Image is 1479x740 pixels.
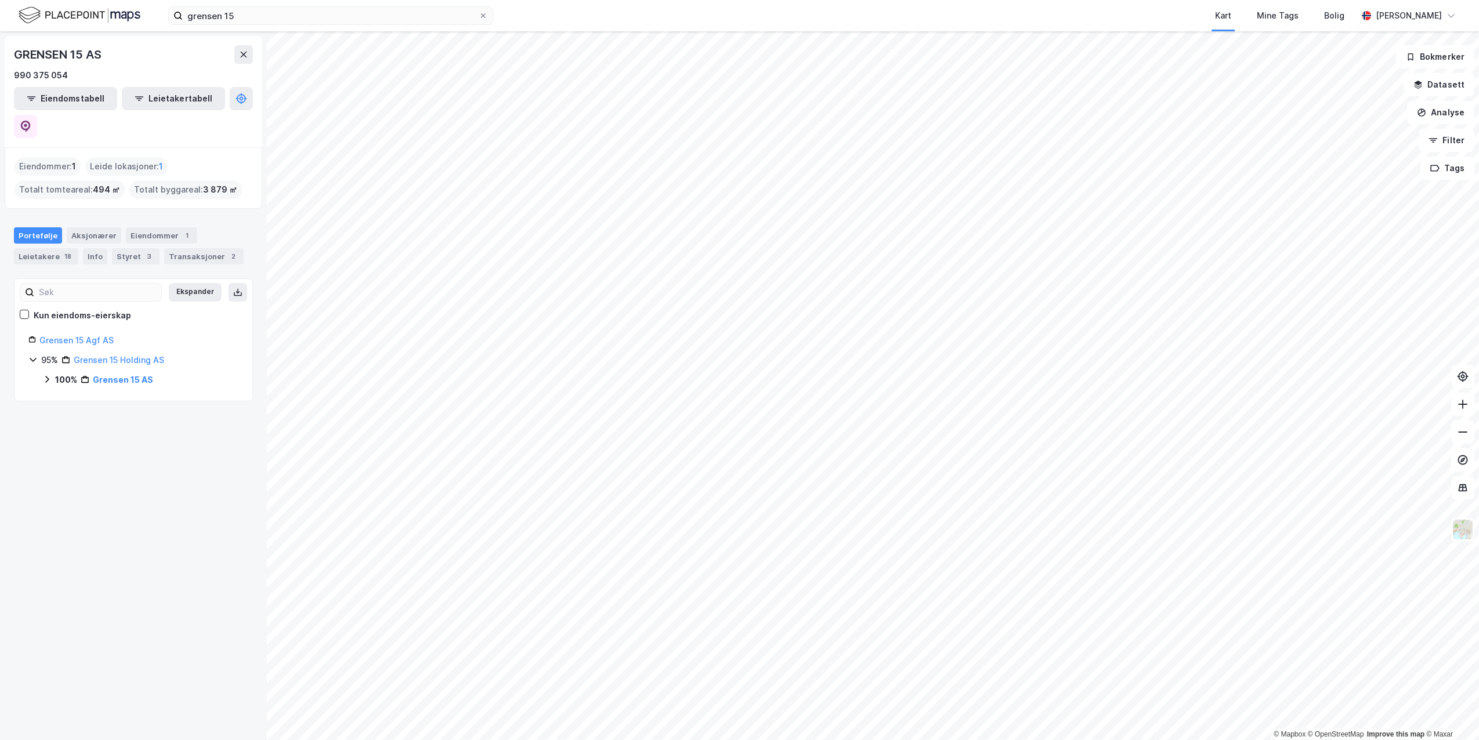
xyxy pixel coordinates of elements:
div: Kart [1215,9,1231,23]
div: Styret [112,248,159,264]
div: 2 [227,251,239,262]
a: Grensen 15 Agf AS [39,335,114,345]
button: Datasett [1404,73,1474,96]
div: 1 [181,230,193,241]
div: 990 375 054 [14,68,68,82]
a: Mapbox [1274,730,1306,738]
div: 3 [143,251,155,262]
div: Kun eiendoms-eierskap [34,309,131,322]
div: 100% [55,373,77,387]
div: Leietakere [14,248,78,264]
span: 494 ㎡ [93,183,120,197]
span: 1 [72,159,76,173]
img: logo.f888ab2527a4732fd821a326f86c7f29.svg [19,5,140,26]
div: Bolig [1324,9,1344,23]
button: Tags [1420,157,1474,180]
div: 95% [41,353,58,367]
a: Grensen 15 AS [93,375,153,384]
button: Ekspander [169,283,222,302]
div: GRENSEN 15 AS [14,45,103,64]
button: Eiendomstabell [14,87,117,110]
input: Søk på adresse, matrikkel, gårdeiere, leietakere eller personer [183,7,478,24]
a: Grensen 15 Holding AS [74,355,164,365]
div: Totalt tomteareal : [14,180,125,199]
div: Aksjonærer [67,227,121,244]
div: Info [83,248,107,264]
div: Leide lokasjoner : [85,157,168,176]
button: Analyse [1407,101,1474,124]
span: 3 879 ㎡ [203,183,237,197]
div: Eiendommer [126,227,197,244]
input: Søk [34,284,161,301]
div: 18 [62,251,74,262]
a: OpenStreetMap [1308,730,1364,738]
span: 1 [159,159,163,173]
div: Totalt byggareal : [129,180,242,199]
img: Z [1452,518,1474,541]
button: Filter [1419,129,1474,152]
a: Improve this map [1367,730,1424,738]
div: Mine Tags [1257,9,1299,23]
iframe: Chat Widget [1421,684,1479,740]
div: Transaksjoner [164,248,244,264]
button: Leietakertabell [122,87,225,110]
div: Portefølje [14,227,62,244]
button: Bokmerker [1396,45,1474,68]
div: Eiendommer : [14,157,81,176]
div: [PERSON_NAME] [1376,9,1442,23]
